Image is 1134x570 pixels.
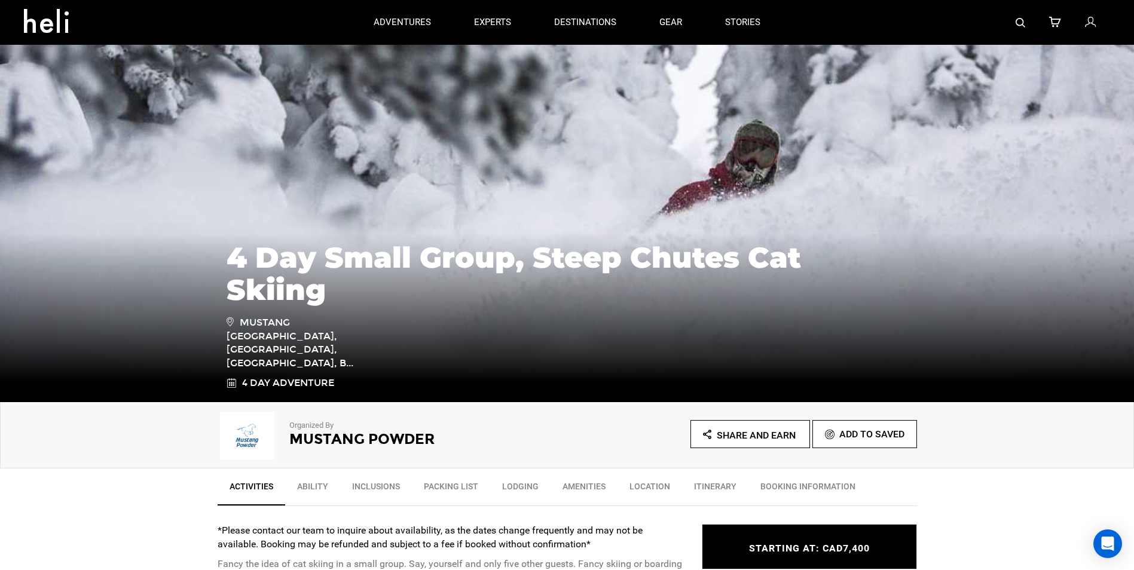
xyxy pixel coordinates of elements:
[218,474,285,505] a: Activities
[554,16,616,29] p: destinations
[618,474,682,504] a: Location
[1016,18,1025,27] img: search-bar-icon.svg
[748,474,867,504] a: BOOKING INFORMATION
[242,376,334,390] span: 4 Day Adventure
[474,16,511,29] p: experts
[289,431,534,447] h2: Mustang Powder
[1093,529,1122,558] div: Open Intercom Messenger
[218,412,277,459] img: img_0ff4e6702feb5b161957f2ea789f15f4.png
[551,474,618,504] a: Amenities
[374,16,431,29] p: adventures
[340,474,412,504] a: Inclusions
[749,543,870,554] span: STARTING AT: CAD7,400
[227,315,397,370] span: Mustang [GEOGRAPHIC_DATA], [GEOGRAPHIC_DATA], [GEOGRAPHIC_DATA], B...
[717,430,796,441] span: Share and Earn
[839,428,904,440] span: Add To Saved
[682,474,748,504] a: Itinerary
[285,474,340,504] a: Ability
[289,420,534,431] p: Organized By
[490,474,551,504] a: Lodging
[218,525,643,550] strong: *Please contact our team to inquire about availability, as the dates change frequently and may no...
[227,241,908,306] h1: 4 Day Small Group, Steep Chutes Cat Skiing
[412,474,490,504] a: Packing List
